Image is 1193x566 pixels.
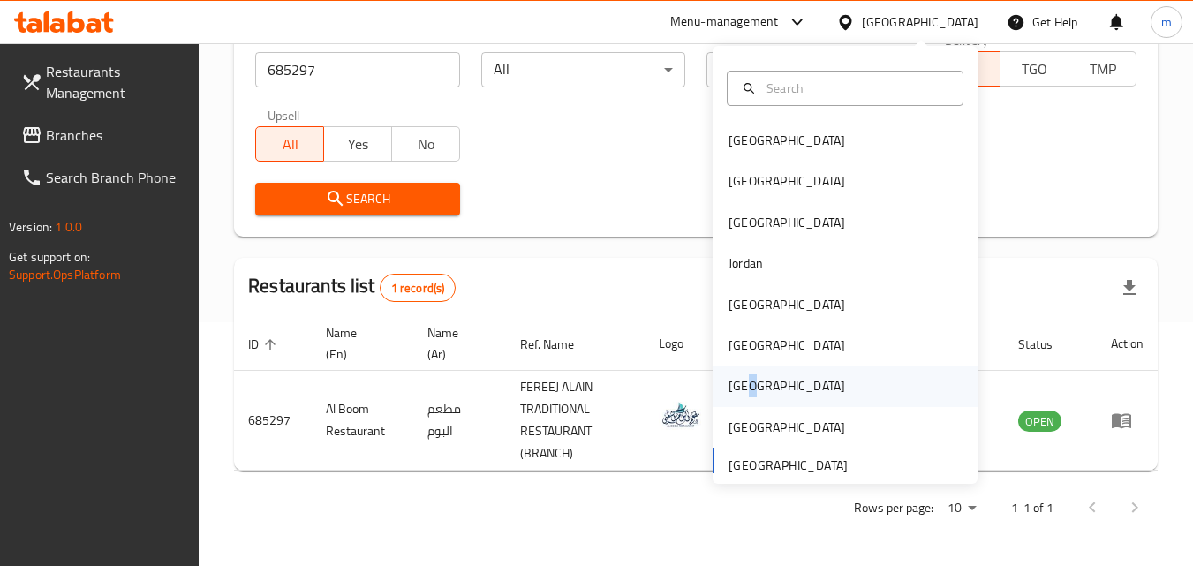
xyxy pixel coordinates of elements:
span: Restaurants Management [46,61,185,103]
span: Ref. Name [520,334,597,355]
p: 1-1 of 1 [1011,497,1053,519]
td: 685297 [234,371,312,471]
span: TGO [1008,57,1061,82]
span: Version: [9,215,52,238]
span: Status [1018,334,1076,355]
span: Name (En) [326,322,392,365]
span: TMP [1076,57,1129,82]
td: مطعم البوم [413,371,506,471]
a: Search Branch Phone [7,156,200,199]
img: Al Boom Restaurant [659,395,703,439]
button: TMP [1068,51,1136,87]
span: m [1161,12,1172,32]
div: [GEOGRAPHIC_DATA] [729,336,845,355]
div: [GEOGRAPHIC_DATA] [729,418,845,437]
table: enhanced table [234,317,1158,471]
span: 1 record(s) [381,280,456,297]
a: Support.OpsPlatform [9,263,121,286]
td: Al Boom Restaurant [312,371,413,471]
button: Search [255,183,459,215]
input: Search for restaurant name or ID.. [255,52,459,87]
label: Delivery [945,34,989,46]
button: All [255,126,324,162]
span: OPEN [1018,411,1061,432]
div: Menu-management [670,11,779,33]
span: Search Branch Phone [46,167,185,188]
div: Rows per page: [940,495,983,522]
div: [GEOGRAPHIC_DATA] [729,131,845,150]
span: Branches [46,125,185,146]
button: Yes [323,126,392,162]
span: Name (Ar) [427,322,485,365]
div: OPEN [1018,411,1061,432]
button: No [391,126,460,162]
p: Rows per page: [854,497,933,519]
div: Jordan [729,253,763,273]
div: All [481,52,685,87]
span: ID [248,334,282,355]
span: All [263,132,317,157]
div: Export file [1108,267,1151,309]
label: Upsell [268,109,300,121]
span: No [399,132,453,157]
th: Logo [645,317,724,371]
div: Menu [1111,410,1144,431]
div: [GEOGRAPHIC_DATA] [862,12,978,32]
input: Search [759,79,952,98]
div: Total records count [380,274,457,302]
a: Branches [7,114,200,156]
th: Action [1097,317,1158,371]
span: Get support on: [9,245,90,268]
div: [GEOGRAPHIC_DATA] [729,171,845,191]
div: [GEOGRAPHIC_DATA] [729,213,845,232]
span: 1.0.0 [55,215,82,238]
span: Search [269,188,445,210]
button: TGO [1000,51,1068,87]
div: [GEOGRAPHIC_DATA] [729,295,845,314]
div: [GEOGRAPHIC_DATA] [729,376,845,396]
a: Restaurants Management [7,50,200,114]
div: All [706,52,910,87]
span: Yes [331,132,385,157]
h2: Restaurants list [248,273,456,302]
td: FEREEJ ALAIN TRADITIONAL RESTAURANT (BRANCH) [506,371,645,471]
